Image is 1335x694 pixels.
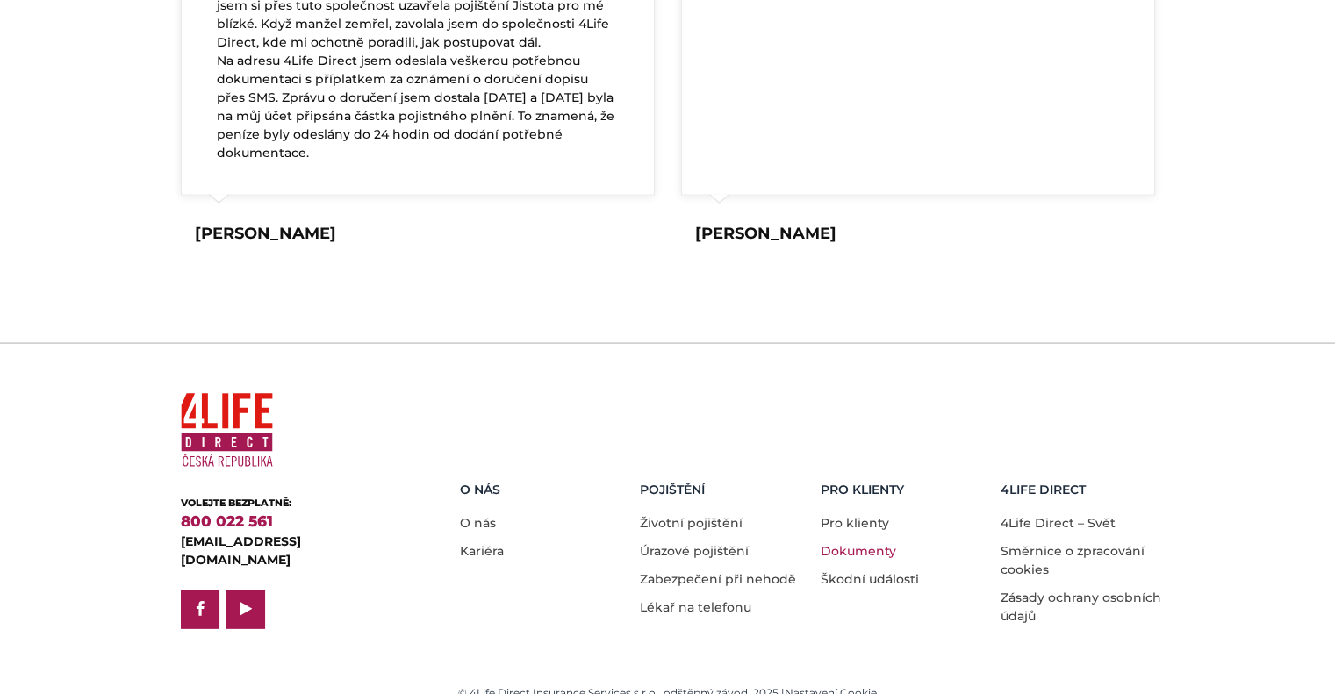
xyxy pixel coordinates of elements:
[821,483,988,497] h5: Pro Klienty
[1001,515,1116,531] a: 4Life Direct – Svět
[181,512,273,530] a: 800 022 561
[1001,543,1145,577] a: Směrnice o zpracování cookies
[181,533,301,568] a: [EMAIL_ADDRESS][DOMAIN_NAME]
[640,571,796,587] a: Zabezpečení při nehodě
[181,386,273,475] img: 4Life Direct Česká republika logo
[821,571,919,587] a: Škodní události
[640,515,743,531] a: Životní pojištění
[460,483,628,497] h5: O nás
[460,515,496,531] a: O nás
[640,483,807,497] h5: Pojištění
[640,543,749,559] a: Úrazové pojištění
[181,496,405,511] div: VOLEJTE BEZPLATNĚ:
[460,543,504,559] a: Kariéra
[1001,590,1161,624] a: Zásady ochrany osobních údajů
[640,599,751,615] a: Lékař na telefonu
[195,222,336,246] div: [PERSON_NAME]
[1001,483,1168,497] h5: 4LIFE DIRECT
[821,543,896,559] a: Dokumenty
[695,222,836,246] div: [PERSON_NAME]
[821,515,889,531] a: Pro klienty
